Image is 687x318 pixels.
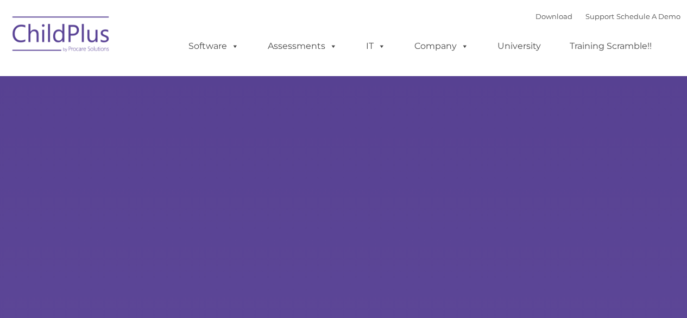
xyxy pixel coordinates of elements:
a: Schedule A Demo [616,12,680,21]
a: Company [404,35,480,57]
a: IT [355,35,396,57]
font: | [535,12,680,21]
a: Training Scramble!! [559,35,663,57]
a: Assessments [257,35,348,57]
a: University [487,35,552,57]
img: ChildPlus by Procare Solutions [7,9,116,63]
a: Download [535,12,572,21]
a: Support [585,12,614,21]
a: Software [178,35,250,57]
